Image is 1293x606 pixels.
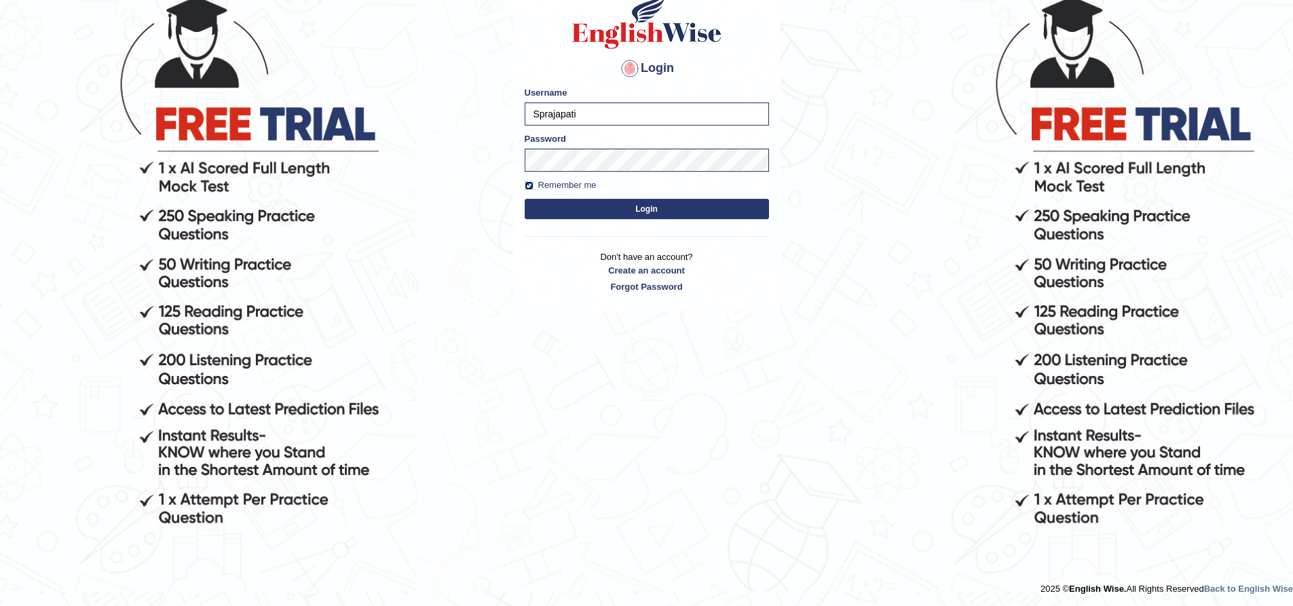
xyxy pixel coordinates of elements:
[525,178,597,192] label: Remember me
[525,132,566,145] label: Password
[525,250,769,292] p: Don't have an account?
[525,58,769,79] h4: Login
[525,264,769,277] a: Create an account
[1204,584,1293,594] a: Back to English Wise
[525,181,533,190] input: Remember me
[1069,584,1126,594] strong: English Wise.
[525,199,769,219] button: Login
[525,86,567,99] label: Username
[1041,575,1293,595] div: 2025 © All Rights Reserved
[525,280,769,293] a: Forgot Password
